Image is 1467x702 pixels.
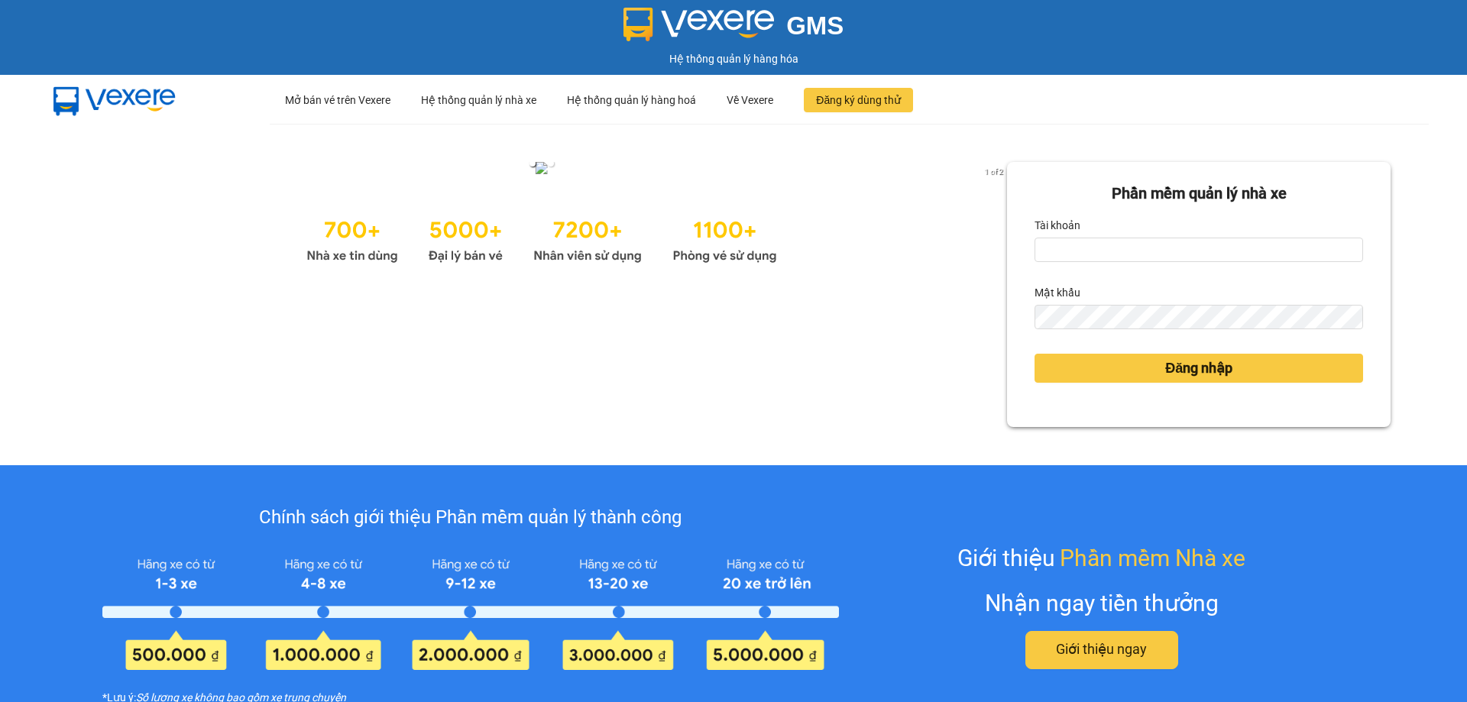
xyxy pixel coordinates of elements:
[986,162,1007,179] button: next slide / item
[804,88,913,112] button: Đăng ký dùng thử
[985,585,1219,621] div: Nhận ngay tiền thưởng
[816,92,901,108] span: Đăng ký dùng thử
[102,552,838,669] img: policy-intruduce-detail.png
[1025,631,1178,669] button: Giới thiệu ngay
[980,162,1007,182] p: 1 of 2
[727,76,773,125] div: Về Vexere
[1035,305,1363,329] input: Mật khẩu
[1035,354,1363,383] button: Đăng nhập
[1035,213,1080,238] label: Tài khoản
[285,76,390,125] div: Mở bán vé trên Vexere
[957,540,1245,576] div: Giới thiệu
[102,503,838,532] div: Chính sách giới thiệu Phần mềm quản lý thành công
[306,209,777,267] img: Statistics.png
[1165,357,1232,379] span: Đăng nhập
[567,76,696,125] div: Hệ thống quản lý hàng hoá
[786,11,844,40] span: GMS
[421,76,536,125] div: Hệ thống quản lý nhà xe
[548,160,554,167] li: slide item 2
[76,162,98,179] button: previous slide / item
[1035,182,1363,205] div: Phần mềm quản lý nhà xe
[529,160,536,167] li: slide item 1
[1035,238,1363,262] input: Tài khoản
[1035,280,1080,305] label: Mật khẩu
[1056,639,1147,660] span: Giới thiệu ngay
[623,23,844,35] a: GMS
[1060,540,1245,576] span: Phần mềm Nhà xe
[4,50,1463,67] div: Hệ thống quản lý hàng hóa
[38,75,191,125] img: mbUUG5Q.png
[623,8,775,41] img: logo 2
